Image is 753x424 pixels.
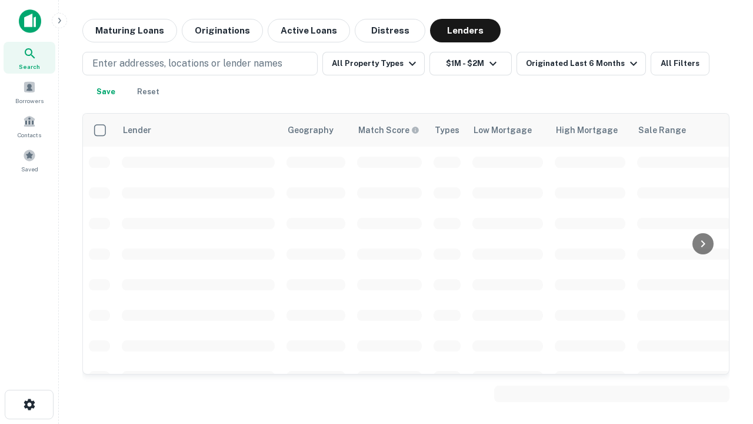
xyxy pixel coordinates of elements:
div: Types [435,123,459,137]
button: Reset [129,80,167,104]
th: Types [428,114,467,147]
span: Contacts [18,130,41,140]
p: Enter addresses, locations or lender names [92,57,282,71]
th: Geography [281,114,351,147]
button: Originated Last 6 Months [517,52,646,75]
button: Enter addresses, locations or lender names [82,52,318,75]
div: High Mortgage [556,123,618,137]
button: Distress [355,19,425,42]
h6: Match Score [358,124,417,137]
iframe: Chat Widget [694,330,753,386]
button: Originations [182,19,263,42]
img: capitalize-icon.png [19,9,41,33]
th: Capitalize uses an advanced AI algorithm to match your search with the best lender. The match sco... [351,114,428,147]
th: High Mortgage [549,114,631,147]
button: All Filters [651,52,709,75]
th: Low Mortgage [467,114,549,147]
span: Borrowers [15,96,44,105]
div: Capitalize uses an advanced AI algorithm to match your search with the best lender. The match sco... [358,124,419,137]
span: Saved [21,164,38,174]
div: Sale Range [638,123,686,137]
a: Borrowers [4,76,55,108]
th: Lender [116,114,281,147]
th: Sale Range [631,114,737,147]
button: All Property Types [322,52,425,75]
span: Search [19,62,40,71]
a: Saved [4,144,55,176]
button: Lenders [430,19,501,42]
button: $1M - $2M [429,52,512,75]
div: Geography [288,123,334,137]
a: Contacts [4,110,55,142]
button: Active Loans [268,19,350,42]
div: Originated Last 6 Months [526,57,641,71]
div: Low Mortgage [474,123,532,137]
div: Lender [123,123,151,137]
button: Save your search to get updates of matches that match your search criteria. [87,80,125,104]
button: Maturing Loans [82,19,177,42]
a: Search [4,42,55,74]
